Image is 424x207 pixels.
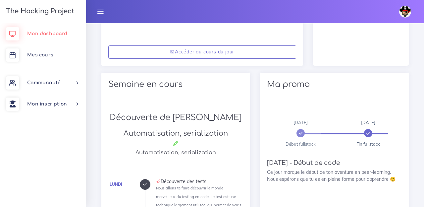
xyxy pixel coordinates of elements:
span: 1 [364,129,372,137]
a: Accéder au cours du jour [108,45,296,59]
span: [DATE] [361,120,375,125]
img: avatar [399,6,411,18]
span: Communauté [27,80,61,85]
span: Début fullstack [286,141,316,147]
h5: Automatisation, serialization [108,150,243,156]
h4: [DATE] - Début de code [267,159,402,167]
h3: Automatisation, serialization [108,129,243,138]
span: Fin fullstack [356,141,380,147]
a: Lundi [110,182,122,187]
h2: Ma promo [267,80,402,89]
span: [DATE] [293,120,308,125]
h2: Semaine en cours [108,80,243,89]
span: 0 [296,129,305,137]
span: Mes cours [27,52,53,57]
h2: Découverte de [PERSON_NAME] [108,113,243,122]
span: Mon inscription [27,102,67,106]
h3: The Hacking Project [4,8,74,15]
div: Découverte des tests [156,179,243,184]
span: Mon dashboard [27,31,67,36]
p: Ce jour marque le début de ton aventure en peer-learning. Nous espérons que tu es en pleine forme... [267,169,402,182]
